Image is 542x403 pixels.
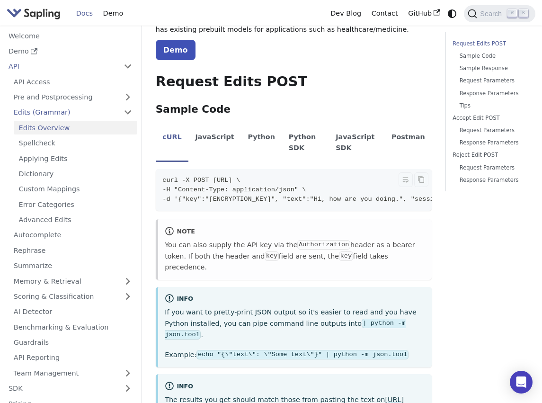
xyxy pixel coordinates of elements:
a: Pre and Postprocessing [9,90,137,104]
button: Expand sidebar category 'SDK' [118,382,137,395]
a: API Reporting [9,351,137,365]
a: Response Parameters [460,138,522,147]
a: Sapling.ai [7,7,64,20]
button: Switch between dark and light mode (currently system mode) [445,7,459,20]
a: Accept Edit POST [453,114,525,123]
a: Response Parameters [460,89,522,98]
a: Custom Mappings [14,182,137,196]
kbd: K [519,9,528,18]
a: AI Detector [9,305,137,319]
div: info [165,294,425,305]
a: Demo [98,6,128,21]
a: GitHub [403,6,445,21]
span: -d '{"key":"[ENCRYPTION_KEY]", "text":"Hi, how are you doing.", "session_id": "test session"}' [162,196,527,203]
a: Spellcheck [14,136,137,150]
code: echo "{\"text\": \"Some text\"}" | python -m json.tool [196,350,408,359]
h3: Sample Code [156,103,432,116]
a: Reject Edit POST [453,151,525,160]
button: Copy code to clipboard [414,172,428,187]
a: Welcome [3,29,137,43]
img: Sapling.ai [7,7,61,20]
button: Collapse sidebar category 'API' [118,60,137,73]
div: Open Intercom Messenger [510,371,533,394]
a: Autocomplete [9,228,137,242]
li: Python SDK [282,125,329,162]
code: key [339,251,353,261]
p: You can also supply the API key via the header as a bearer token. If both the header and field ar... [165,240,425,273]
span: curl -X POST [URL] \ [162,177,240,184]
li: JavaScript SDK [329,125,385,162]
p: If you want to pretty-print JSON output so it's easier to read and you have Python installed, you... [165,307,425,340]
a: Demo [3,45,137,58]
a: Rephrase [9,243,137,257]
code: Authorization [297,240,350,250]
div: info [165,381,425,393]
a: Team Management [9,366,137,380]
a: Request Parameters [460,76,522,85]
a: Edits (Grammar) [9,106,137,119]
a: Request Parameters [460,126,522,135]
a: Docs [71,6,98,21]
h2: Request Edits POST [156,73,432,90]
button: Toggle word wrap [399,172,413,187]
li: cURL [156,125,188,162]
span: Search [477,10,507,18]
a: Applying Edits [14,152,137,165]
a: Dictionary [14,167,137,181]
li: Python [241,125,282,162]
a: Sample Code [460,52,522,61]
li: Postman [385,125,432,162]
a: Advanced Edits [14,213,137,227]
kbd: ⌘ [507,9,517,18]
a: Demo [156,40,195,60]
a: Request Edits POST [453,39,525,48]
a: Error Categories [14,197,137,211]
a: Contact [366,6,403,21]
div: note [165,226,425,238]
a: Scoring & Classification [9,290,137,304]
a: API Access [9,75,137,89]
code: key [265,251,278,261]
span: -H "Content-Type: application/json" \ [162,186,306,193]
p: Example: [165,349,425,361]
a: Edits Overview [14,121,137,134]
a: Sample Response [460,64,522,73]
a: Summarize [9,259,137,273]
a: Guardrails [9,336,137,349]
button: Search (Command+K) [464,5,535,22]
a: Tips [460,101,522,110]
a: Response Parameters [460,176,522,185]
li: JavaScript [188,125,241,162]
a: API [3,60,118,73]
a: Benchmarking & Evaluation [9,320,137,334]
a: SDK [3,382,118,395]
a: Memory & Retrieval [9,274,137,288]
a: Dev Blog [325,6,366,21]
a: Request Parameters [460,163,522,172]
